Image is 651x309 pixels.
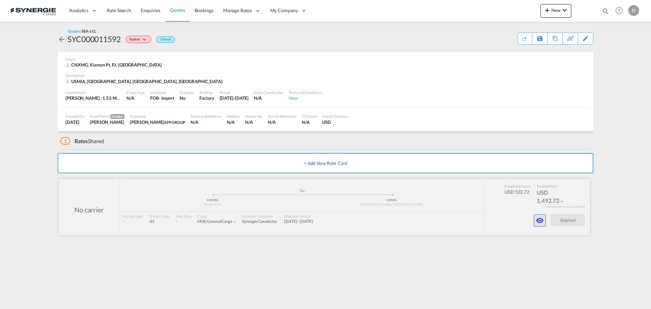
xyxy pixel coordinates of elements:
div: CNXMG, Xiamen Pt, FJ, Europe [65,62,163,68]
div: Search Reference [268,114,296,119]
div: N/A [268,119,296,125]
div: SYC000011592 [67,34,121,44]
div: N/A [245,119,262,125]
md-icon: icon-plus 400-fg [543,6,551,14]
button: + Add New Rate Card [58,153,593,173]
span: CNXMG, Xiamen Pt, FJ, [GEOGRAPHIC_DATA] [71,62,162,67]
div: Ivy Jiang [130,119,185,125]
div: Change Status Here [121,34,153,44]
span: Quotes [170,7,185,13]
button: icon-eye [534,214,546,227]
span: My Company [270,7,298,14]
span: Manage Rates [223,7,252,14]
div: Created On [65,114,84,119]
div: Daniel Dico [90,119,124,125]
div: Change Status Here [126,36,151,43]
div: Terms and Condition [289,90,321,95]
button: icon-plus 400-fgNewicon-chevron-down [540,4,571,18]
div: icon-magnify [602,7,609,18]
md-icon: icon-refresh [521,36,527,42]
div: Help [613,5,628,17]
md-icon: icon-eye [536,216,544,225]
div: Period [220,90,249,95]
div: USMIA, Miami, FL, Americas [65,78,224,84]
div: N/A [302,119,317,125]
div: No [180,95,194,101]
div: N/A [227,119,240,125]
div: Search Currency [322,114,349,119]
div: External Reference [191,114,221,119]
div: Origin [65,57,586,62]
md-icon: icon-chevron-down [560,6,569,14]
span: SEA-LCL [82,29,96,33]
div: View [289,95,321,101]
div: Cargo Type [126,90,145,95]
div: N/A [191,119,221,125]
img: 1f56c880d42311ef80fc7dca854c8e59.png [10,3,56,18]
div: FOB [150,95,159,101]
div: Sales Coordinator [254,90,283,95]
span: Rates [75,138,88,144]
div: CC Email [302,114,317,119]
div: Customs [180,90,194,95]
md-icon: icon-arrow-left [58,35,66,43]
span: Analytics [69,7,88,14]
md-icon: icon-magnify [602,7,609,15]
span: APP GROUP [164,120,185,124]
div: Load Details [65,90,121,95]
div: icon-arrow-left [58,34,67,44]
div: USD [322,119,349,125]
div: Customer [130,114,185,119]
div: 21 May 2025 [65,119,84,125]
div: Inquiry No. [245,114,262,119]
div: Incoterms [150,90,174,95]
div: N/A [254,95,283,101]
div: Sales Person [90,114,124,119]
div: 30 May 2025 [220,95,249,101]
div: Destination [65,73,586,78]
span: Expired [130,37,141,44]
span: New [543,7,569,13]
span: 1 [60,137,70,145]
span: Help [613,5,625,16]
div: Quotes /SEA-LCL [68,28,96,34]
div: Shared [60,137,104,145]
span: Rate Search [107,7,131,13]
div: N/A [126,95,145,101]
md-icon: icon-chevron-down [141,38,150,42]
div: [PERSON_NAME] : 1.53 MT | Volumetric Wt : 4.32 CBM | Chargeable Wt : 4.32 W/M [65,95,121,101]
div: Stuffing [199,90,214,95]
span: Enquiries [141,7,160,13]
div: Save As Template [532,33,547,44]
div: D [628,5,639,16]
div: Default [156,36,175,43]
div: Address [227,114,240,119]
span: Creator [111,114,124,119]
div: Quote PDF is not available at this time [521,33,529,42]
span: Bookings [195,7,214,13]
div: Factory Stuffing [199,95,214,101]
div: - import [159,95,174,101]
